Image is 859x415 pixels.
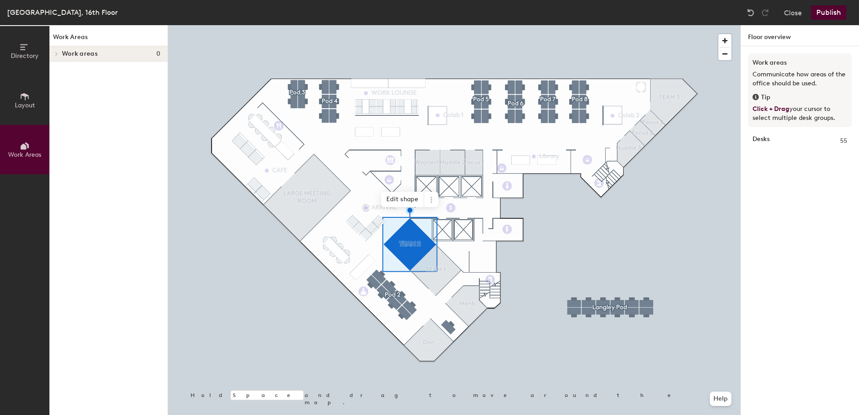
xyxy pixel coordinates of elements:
span: Edit shape [381,192,424,207]
h1: Floor overview [741,25,859,46]
strong: Desks [753,136,770,146]
p: Communicate how areas of the office should be used. [753,70,847,88]
span: 55 [840,136,847,146]
span: Click + Drag [753,105,789,113]
p: your cursor to select multiple desk groups. [753,105,847,123]
span: Layout [15,102,35,109]
span: Work Areas [8,151,41,159]
img: Undo [746,8,755,17]
button: Close [784,5,802,20]
h3: Work areas [753,58,847,68]
button: Help [710,392,731,406]
button: Publish [811,5,846,20]
div: Tip [753,93,847,102]
span: Work areas [62,50,97,57]
div: [GEOGRAPHIC_DATA], 16th Floor [7,7,118,18]
img: Redo [761,8,770,17]
span: Directory [11,52,39,60]
h1: Work Areas [49,32,168,46]
span: 0 [156,50,160,57]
